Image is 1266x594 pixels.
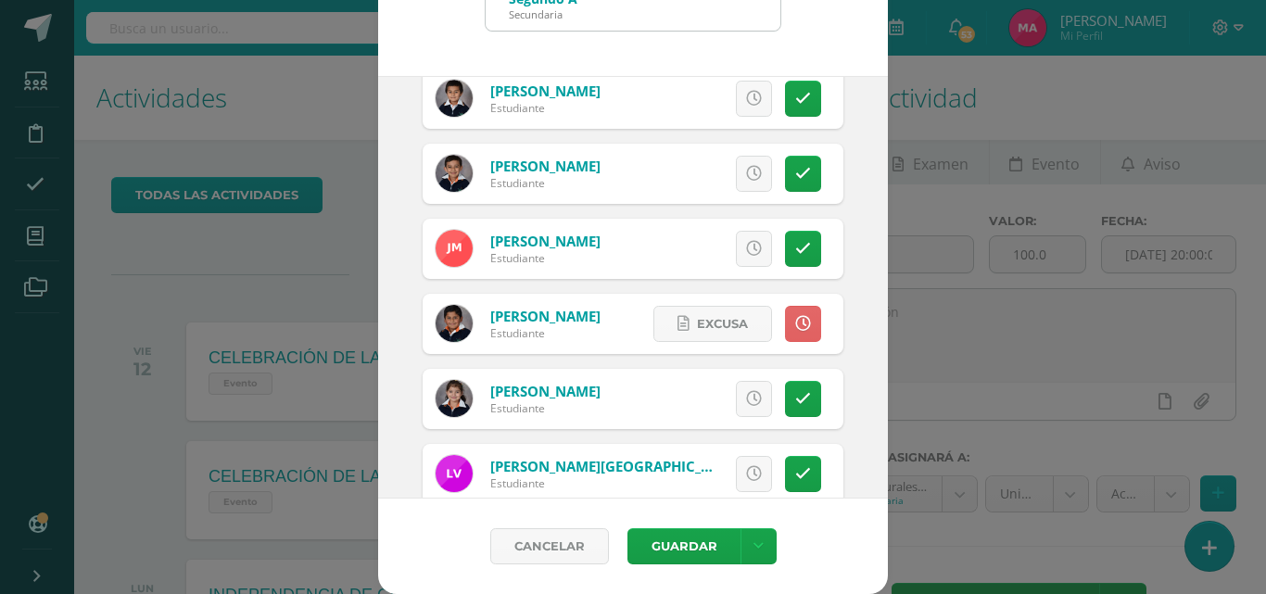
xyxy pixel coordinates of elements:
[436,80,473,117] img: ddffe9e2cb7243141fe9be975869f0bc.png
[627,528,741,564] button: Guardar
[436,380,473,417] img: f1f64b203d1f2870b3a2a6601bbe1d15.png
[490,400,601,416] div: Estudiante
[653,306,772,342] a: Excusa
[490,232,601,250] a: [PERSON_NAME]
[490,382,601,400] a: [PERSON_NAME]
[490,528,609,564] a: Cancelar
[490,100,601,116] div: Estudiante
[490,457,742,475] a: [PERSON_NAME][GEOGRAPHIC_DATA]
[436,305,473,342] img: 37fe9c827cd3be946e3ffd130a4418ef.png
[490,325,601,341] div: Estudiante
[509,7,577,21] div: Secundaria
[490,82,601,100] a: [PERSON_NAME]
[490,307,601,325] a: [PERSON_NAME]
[436,230,473,267] img: 59fc8a58c546dbd0dd7d1642b8301664.png
[490,250,601,266] div: Estudiante
[490,157,601,175] a: [PERSON_NAME]
[490,175,601,191] div: Estudiante
[436,455,473,492] img: b737855dd7b113b78c6b336e639b7a4d.png
[490,475,713,491] div: Estudiante
[697,307,748,341] span: Excusa
[436,155,473,192] img: 9492ccbe689d655b58e3b8bafdcf3284.png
